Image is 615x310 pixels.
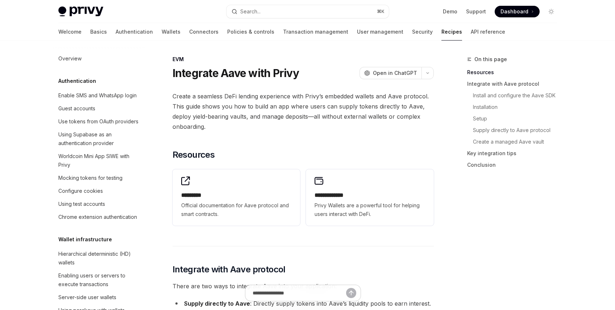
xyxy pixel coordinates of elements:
[58,23,82,41] a: Welcome
[467,67,563,78] a: Resources
[227,23,274,41] a: Policies & controls
[53,171,145,184] a: Mocking tokens for testing
[474,55,507,64] span: On this page
[58,200,105,208] div: Using test accounts
[412,23,433,41] a: Security
[53,128,145,150] a: Using Supabase as an authentication provider
[53,150,145,171] a: Worldcoin Mini App SIWE with Privy
[173,91,434,132] span: Create a seamless DeFi lending experience with Privy’s embedded wallets and Aave protocol. This g...
[53,198,145,211] a: Using test accounts
[58,91,137,100] div: Enable SMS and WhatsApp login
[173,56,434,63] div: EVM
[58,117,138,126] div: Use tokens from OAuth providers
[58,213,137,221] div: Chrome extension authentication
[377,9,385,14] span: ⌘ K
[173,67,299,80] h1: Integrate Aave with Privy
[473,113,563,124] a: Setup
[173,264,286,275] span: Integrate with Aave protocol
[162,23,180,41] a: Wallets
[473,90,563,101] a: Install and configure the Aave SDK
[58,293,116,302] div: Server-side user wallets
[545,6,557,17] button: Toggle dark mode
[473,124,563,136] a: Supply directly to Aave protocol
[471,23,505,41] a: API reference
[500,8,528,15] span: Dashboard
[116,23,153,41] a: Authentication
[53,247,145,269] a: Hierarchical deterministic (HD) wallets
[53,269,145,291] a: Enabling users or servers to execute transactions
[53,184,145,198] a: Configure cookies
[315,201,425,218] span: Privy Wallets are a powerful tool for helping users interact with DeFi.
[357,23,403,41] a: User management
[58,77,96,85] h5: Authentication
[58,104,95,113] div: Guest accounts
[58,130,141,148] div: Using Supabase as an authentication provider
[189,23,219,41] a: Connectors
[53,89,145,102] a: Enable SMS and WhatsApp login
[58,187,103,195] div: Configure cookies
[53,102,145,115] a: Guest accounts
[58,235,112,244] h5: Wallet infrastructure
[473,101,563,113] a: Installation
[227,5,389,18] button: Search...⌘K
[173,149,215,161] span: Resources
[53,115,145,128] a: Use tokens from OAuth providers
[495,6,540,17] a: Dashboard
[306,169,433,226] a: **** **** ***Privy Wallets are a powerful tool for helping users interact with DeFi.
[181,201,291,218] span: Official documentation for Aave protocol and smart contracts.
[373,69,417,77] span: Open in ChatGPT
[473,136,563,148] a: Create a managed Aave vault
[467,78,563,90] a: Integrate with Aave protocol
[466,8,486,15] a: Support
[53,211,145,224] a: Chrome extension authentication
[346,288,356,298] button: Send message
[53,52,145,65] a: Overview
[443,8,457,15] a: Demo
[58,271,141,289] div: Enabling users or servers to execute transactions
[360,67,421,79] button: Open in ChatGPT
[467,148,563,159] a: Key integration tips
[58,250,141,267] div: Hierarchical deterministic (HD) wallets
[53,291,145,304] a: Server-side user wallets
[173,169,300,226] a: **** ****Official documentation for Aave protocol and smart contracts.
[58,152,141,169] div: Worldcoin Mini App SIWE with Privy
[173,281,434,291] span: There are two ways to integrate Aave into your application:
[283,23,348,41] a: Transaction management
[58,7,103,17] img: light logo
[240,7,261,16] div: Search...
[467,159,563,171] a: Conclusion
[90,23,107,41] a: Basics
[58,174,122,182] div: Mocking tokens for testing
[441,23,462,41] a: Recipes
[58,54,82,63] div: Overview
